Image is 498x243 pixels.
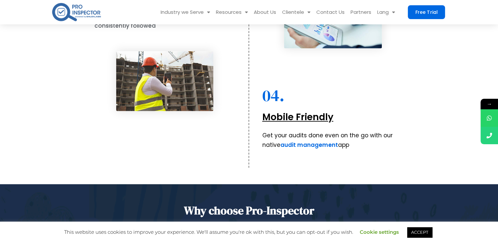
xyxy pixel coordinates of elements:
[262,131,404,150] p: Get your audits done even on the go with our native app
[76,204,423,217] h4: Why choose Pro-Inspector
[64,229,434,235] span: This website uses cookies to improve your experience. We'll assume you're ok with this, but you c...
[408,5,445,19] a: Free Trial
[481,99,498,109] span: →
[407,227,432,237] a: ACCEPT
[415,10,437,14] span: Free Trial
[360,229,399,235] a: Cookie settings
[116,51,213,111] img: Mobile Friendly
[280,141,338,149] a: audit management
[51,2,102,22] img: pro-inspector-logo
[262,111,333,123] span: Mobile Friendly
[262,87,404,104] h2: 04.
